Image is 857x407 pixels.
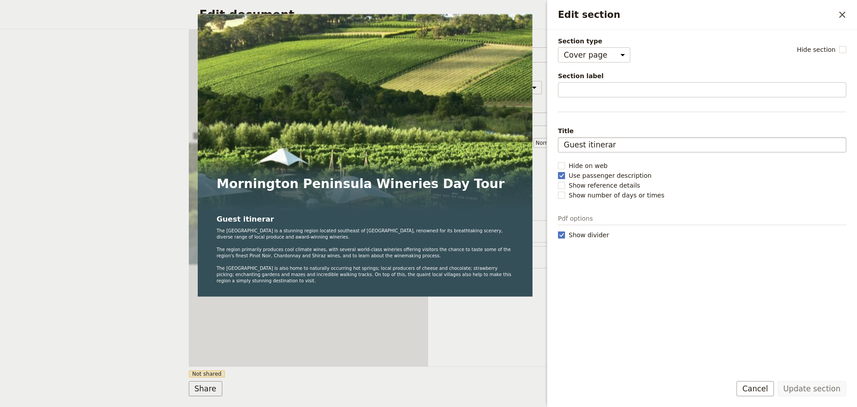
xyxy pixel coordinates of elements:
span: Use passenger description [569,171,652,180]
button: Update section [778,381,846,396]
button: Download pdf [549,7,564,22]
button: Share [189,381,222,396]
h2: Edit document [200,8,645,21]
input: Title [558,137,846,152]
span: Not shared [189,370,225,378]
a: Itinerary [310,9,337,21]
span: Section label [558,71,846,80]
span: Title [558,126,846,135]
img: Great Private Tours logo [11,5,89,21]
button: Close drawer [835,7,850,22]
select: size [533,138,566,148]
span: Hide on web [569,161,607,170]
input: Section label [558,82,846,97]
span: Show number of days or times [569,191,664,200]
span: Hide section [797,45,836,54]
select: Section type [558,47,630,63]
span: Section type [558,37,630,46]
a: bookings@greatprivatetours.com.au [532,7,547,22]
span: Show divider [569,231,609,239]
span: Show reference details [569,181,640,190]
button: Cancel [736,381,774,396]
a: +61 430 279 438 [515,7,530,22]
a: Cover page [267,9,303,21]
h1: Mornington Peninsula Wineries Day Tour [32,248,539,298]
h2: Edit section [558,8,835,21]
p: Pdf options [558,214,846,225]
